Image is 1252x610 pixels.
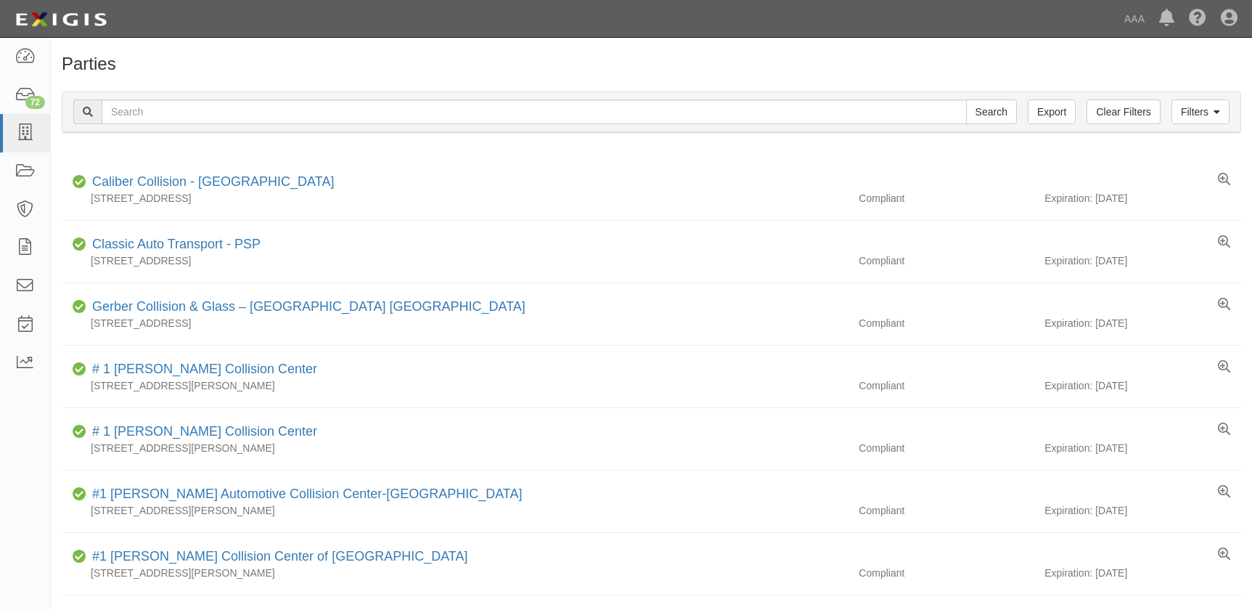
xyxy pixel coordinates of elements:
[62,503,848,518] div: [STREET_ADDRESS][PERSON_NAME]
[62,441,848,455] div: [STREET_ADDRESS][PERSON_NAME]
[102,99,967,124] input: Search
[1218,485,1230,500] a: View results summary
[11,7,111,33] img: logo-5460c22ac91f19d4615b14bd174203de0afe785f0fc80cf4dbbc73dc1793850b.png
[1218,423,1230,437] a: View results summary
[92,424,317,439] a: # 1 [PERSON_NAME] Collision Center
[1044,503,1241,518] div: Expiration: [DATE]
[848,253,1044,268] div: Compliant
[92,237,261,251] a: Classic Auto Transport - PSP
[1218,235,1230,250] a: View results summary
[62,566,848,580] div: [STREET_ADDRESS][PERSON_NAME]
[92,487,523,501] a: #1 [PERSON_NAME] Automotive Collision Center-[GEOGRAPHIC_DATA]
[848,191,1044,206] div: Compliant
[1218,298,1230,312] a: View results summary
[25,96,45,109] div: 72
[73,489,86,500] i: Compliant
[92,549,468,564] a: #1 [PERSON_NAME] Collision Center of [GEOGRAPHIC_DATA]
[1087,99,1160,124] a: Clear Filters
[62,253,848,268] div: [STREET_ADDRESS]
[73,240,86,250] i: Compliant
[86,548,468,566] div: #1 Cochran Collision Center of Greensburg
[73,177,86,187] i: Compliant
[62,54,1241,73] h1: Parties
[86,173,334,192] div: Caliber Collision - Gainesville
[73,427,86,437] i: Compliant
[1171,99,1230,124] a: Filters
[86,423,317,442] div: # 1 Cochran Collision Center
[86,235,261,254] div: Classic Auto Transport - PSP
[966,99,1017,124] input: Search
[92,174,334,189] a: Caliber Collision - [GEOGRAPHIC_DATA]
[73,365,86,375] i: Compliant
[1044,253,1241,268] div: Expiration: [DATE]
[1044,566,1241,580] div: Expiration: [DATE]
[1028,99,1076,124] a: Export
[62,191,848,206] div: [STREET_ADDRESS]
[848,503,1044,518] div: Compliant
[1218,548,1230,562] a: View results summary
[1189,10,1206,28] i: Help Center - Complianz
[1218,173,1230,187] a: View results summary
[86,485,523,504] div: #1 Cochran Automotive Collision Center-Monroeville
[1117,4,1152,33] a: AAA
[1044,378,1241,393] div: Expiration: [DATE]
[73,302,86,312] i: Compliant
[92,299,525,314] a: Gerber Collision & Glass – [GEOGRAPHIC_DATA] [GEOGRAPHIC_DATA]
[92,362,317,376] a: # 1 [PERSON_NAME] Collision Center
[1218,360,1230,375] a: View results summary
[73,552,86,562] i: Compliant
[86,360,317,379] div: # 1 Cochran Collision Center
[848,566,1044,580] div: Compliant
[62,378,848,393] div: [STREET_ADDRESS][PERSON_NAME]
[848,378,1044,393] div: Compliant
[848,316,1044,330] div: Compliant
[1044,191,1241,206] div: Expiration: [DATE]
[1044,441,1241,455] div: Expiration: [DATE]
[62,316,848,330] div: [STREET_ADDRESS]
[86,298,525,317] div: Gerber Collision & Glass – Houston Brighton
[848,441,1044,455] div: Compliant
[1044,316,1241,330] div: Expiration: [DATE]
